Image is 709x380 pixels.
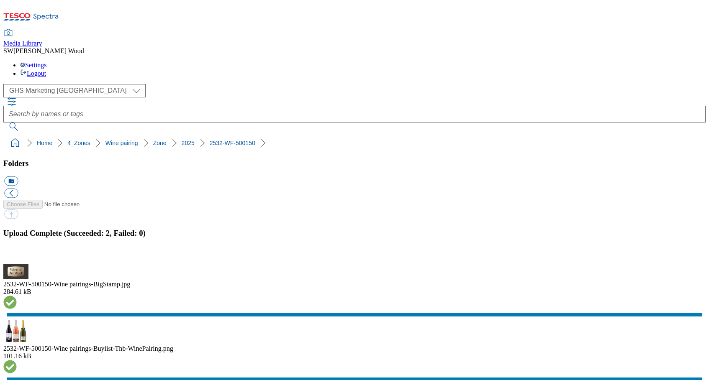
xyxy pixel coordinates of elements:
a: Media Library [3,30,42,47]
input: Search by names or tags [3,106,706,122]
a: 2025 [182,140,195,146]
div: 284.61 kB [3,288,706,296]
div: 2532-WF-500150-Wine pairings-Buylist-Thb-WinePairing.png [3,345,706,352]
a: 2532-WF-500150 [210,140,255,146]
a: home [8,136,22,150]
span: [PERSON_NAME] Wood [13,47,84,54]
a: Settings [20,61,47,69]
div: 2532-WF-500150-Wine pairings-BigStamp.jpg [3,281,706,288]
div: 101.16 kB [3,352,706,360]
nav: breadcrumb [3,135,706,151]
img: preview [3,318,28,343]
span: SW [3,47,13,54]
img: preview [3,264,28,279]
span: Media Library [3,40,42,47]
a: Wine pairing [105,140,138,146]
a: Home [37,140,52,146]
a: Zone [153,140,167,146]
a: 4_Zones [67,140,90,146]
h3: Folders [3,159,706,168]
h3: Upload Complete (Succeeded: 2, Failed: 0) [3,229,706,238]
a: Logout [20,70,46,77]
